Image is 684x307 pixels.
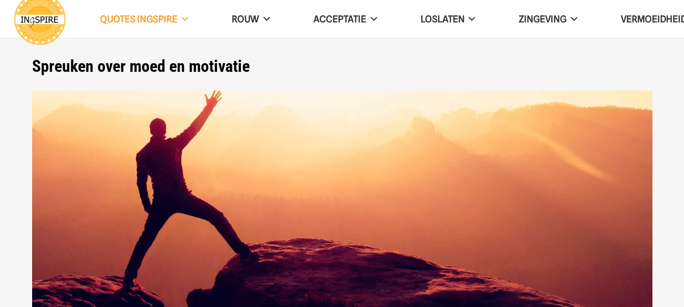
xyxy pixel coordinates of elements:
a: Loslaten [399,5,497,33]
a: Acceptatie [292,5,399,33]
span: QUOTES INGSPIRE [100,14,177,24]
a: ROUW [210,5,292,33]
a: QUOTES INGSPIRE [78,5,210,33]
span: Acceptatie [313,14,366,24]
a: Zingeving [497,5,599,33]
span: ROUW [232,14,259,24]
span: Zingeving [519,14,566,24]
span: Loslaten [421,14,465,24]
h1: Spreuken over moed en motivatie [32,57,652,76]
